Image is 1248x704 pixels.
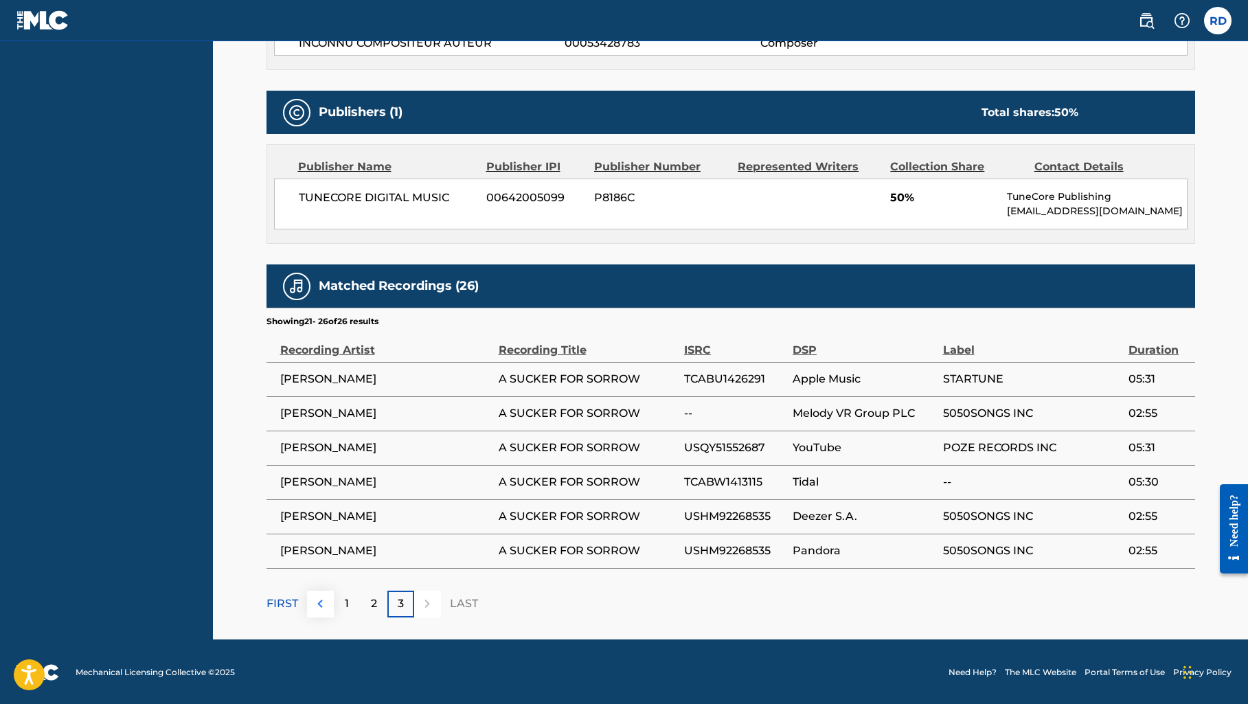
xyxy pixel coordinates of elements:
img: Publishers [288,104,305,121]
span: [PERSON_NAME] [280,508,492,525]
p: 2 [371,595,377,612]
p: 3 [398,595,404,612]
div: Duration [1128,328,1188,359]
span: 00053428783 [565,35,760,52]
div: Total shares: [982,104,1078,121]
span: USHM92268535 [684,543,786,559]
span: Mechanical Licensing Collective © 2025 [76,666,235,679]
div: Publisher IPI [486,159,584,175]
p: 1 [345,595,349,612]
div: User Menu [1204,7,1232,34]
span: 50% [890,190,997,206]
div: Represented Writers [738,159,880,175]
div: Help [1168,7,1196,34]
span: -- [943,474,1122,490]
a: Need Help? [949,666,997,679]
span: A SUCKER FOR SORROW [499,474,677,490]
iframe: Chat Widget [1179,638,1248,704]
img: logo [16,664,59,681]
span: [PERSON_NAME] [280,543,492,559]
span: 02:55 [1128,543,1188,559]
span: A SUCKER FOR SORROW [499,371,677,387]
a: The MLC Website [1005,666,1076,679]
span: 05:31 [1128,440,1188,456]
span: INCONNU COMPOSITEUR AUTEUR [299,35,565,52]
span: 02:55 [1128,508,1188,525]
span: USHM92268535 [684,508,786,525]
span: [PERSON_NAME] [280,474,492,490]
span: TCABW1413115 [684,474,786,490]
span: Apple Music [793,371,936,387]
div: Drag [1183,652,1192,693]
img: search [1138,12,1155,29]
a: Privacy Policy [1173,666,1232,679]
div: Label [943,328,1122,359]
a: Portal Terms of Use [1085,666,1165,679]
div: DSP [793,328,936,359]
span: 5050SONGS INC [943,405,1122,422]
div: Contact Details [1034,159,1168,175]
span: Melody VR Group PLC [793,405,936,422]
span: Tidal [793,474,936,490]
span: A SUCKER FOR SORROW [499,508,677,525]
p: [EMAIL_ADDRESS][DOMAIN_NAME] [1007,204,1186,218]
div: Recording Artist [280,328,492,359]
span: A SUCKER FOR SORROW [499,440,677,456]
p: Showing 21 - 26 of 26 results [266,315,378,328]
span: USQY51552687 [684,440,786,456]
span: Deezer S.A. [793,508,936,525]
span: Composer [760,35,938,52]
span: TUNECORE DIGITAL MUSIC [299,190,477,206]
h5: Matched Recordings (26) [319,278,479,294]
span: 00642005099 [486,190,584,206]
a: Public Search [1133,7,1160,34]
div: Publisher Number [594,159,727,175]
span: -- [684,405,786,422]
span: POZE RECORDS INC [943,440,1122,456]
img: MLC Logo [16,10,69,30]
img: help [1174,12,1190,29]
span: P8186C [594,190,727,206]
p: TuneCore Publishing [1007,190,1186,204]
span: [PERSON_NAME] [280,371,492,387]
span: 05:31 [1128,371,1188,387]
span: 02:55 [1128,405,1188,422]
span: Pandora [793,543,936,559]
span: A SUCKER FOR SORROW [499,543,677,559]
p: FIRST [266,595,298,612]
div: Collection Share [890,159,1023,175]
span: [PERSON_NAME] [280,440,492,456]
span: A SUCKER FOR SORROW [499,405,677,422]
div: Publisher Name [298,159,476,175]
div: ISRC [684,328,786,359]
span: YouTube [793,440,936,456]
span: TCABU1426291 [684,371,786,387]
div: Recording Title [499,328,677,359]
span: 50 % [1054,106,1078,119]
span: STARTUNE [943,371,1122,387]
span: 5050SONGS INC [943,508,1122,525]
iframe: Resource Center [1210,473,1248,586]
p: LAST [450,595,478,612]
span: 05:30 [1128,474,1188,490]
h5: Publishers (1) [319,104,402,120]
img: Matched Recordings [288,278,305,295]
span: [PERSON_NAME] [280,405,492,422]
img: left [312,595,328,612]
span: 5050SONGS INC [943,543,1122,559]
